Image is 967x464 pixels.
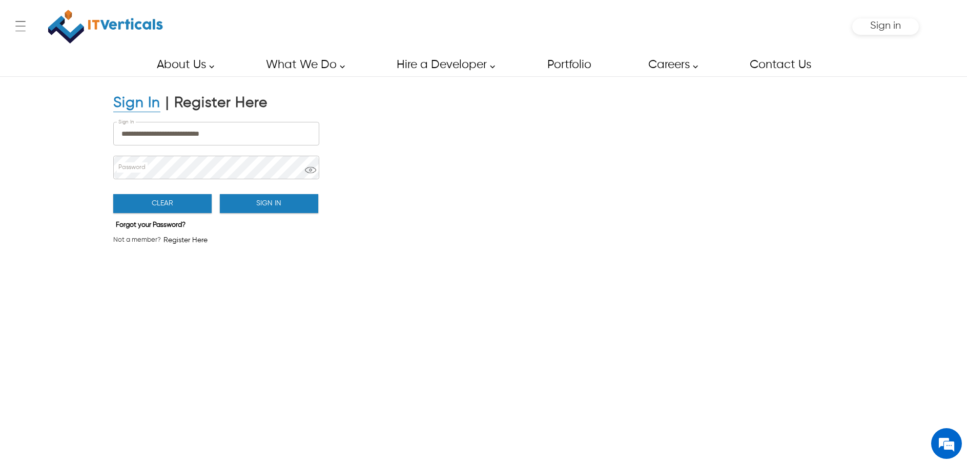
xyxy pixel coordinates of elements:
a: Portfolio [536,53,602,76]
a: Hire a Developer [385,53,501,76]
a: About Us [145,53,220,76]
a: Contact Us [738,53,822,76]
span: Register Here [163,235,208,245]
div: Sign In [113,94,160,112]
a: Careers [636,53,704,76]
a: What We Do [254,53,351,76]
div: | [166,94,169,112]
img: IT Verticals Inc [48,5,163,48]
span: Sign in [870,20,901,31]
span: Not a member? [113,235,161,245]
a: Sign in [870,24,901,30]
button: Clear [113,194,212,213]
button: Sign In [220,194,318,213]
button: Forgot your Password? [113,219,188,232]
div: Register Here [174,94,268,112]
